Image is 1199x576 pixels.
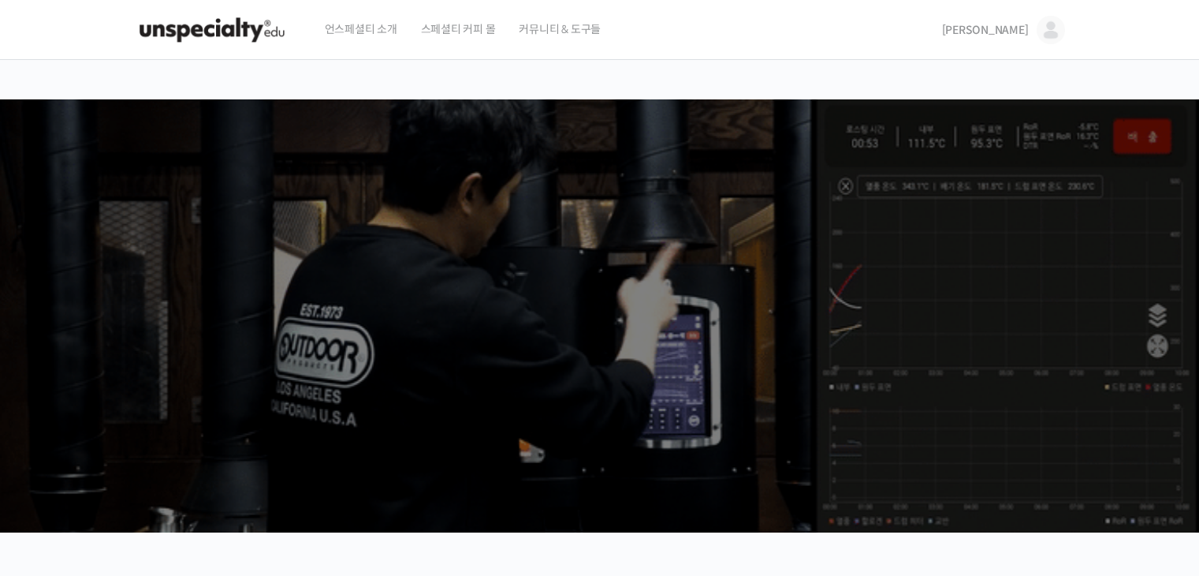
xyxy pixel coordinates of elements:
[16,241,1184,321] p: [PERSON_NAME]을 다하는 당신을 위해, 최고와 함께 만든 커피 클래스
[16,328,1184,350] p: 시간과 장소에 구애받지 않고, 검증된 커리큘럼으로
[942,23,1029,37] span: [PERSON_NAME]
